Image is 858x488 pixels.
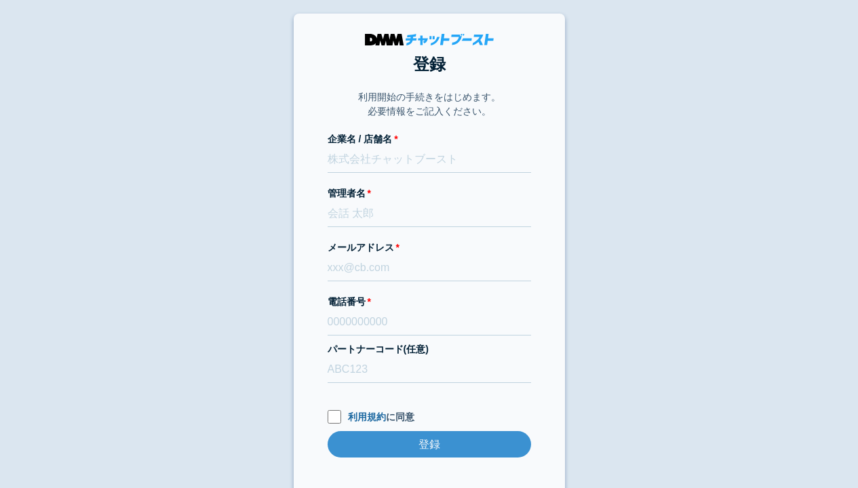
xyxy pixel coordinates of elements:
[328,342,531,357] label: パートナーコード(任意)
[328,255,531,281] input: xxx@cb.com
[365,34,494,45] img: DMMチャットブースト
[328,201,531,227] input: 会話 太郎
[328,52,531,77] h1: 登録
[328,357,531,383] input: ABC123
[348,411,386,422] a: 利用規約
[328,410,341,424] input: 利用規約に同意
[328,186,531,201] label: 管理者名
[328,431,531,457] input: 登録
[328,295,531,309] label: 電話番号
[328,132,531,146] label: 企業名 / 店舗名
[328,309,531,335] input: 0000000000
[328,146,531,173] input: 株式会社チャットブースト
[358,90,501,119] p: 利用開始の手続きをはじめます。 必要情報をご記入ください。
[328,241,531,255] label: メールアドレス
[328,410,531,424] label: に同意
